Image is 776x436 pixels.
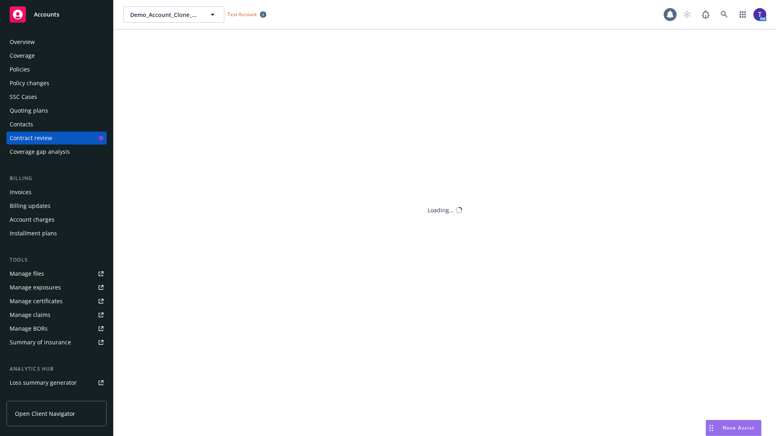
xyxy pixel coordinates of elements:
div: Analytics hub [6,365,107,373]
a: Coverage [6,49,107,62]
div: SSC Cases [10,90,37,103]
a: Search [716,6,732,23]
div: Overview [10,36,35,48]
a: Switch app [735,6,751,23]
a: Invoices [6,186,107,199]
a: Coverage gap analysis [6,145,107,158]
div: Drag to move [706,420,716,436]
a: Start snowing [679,6,695,23]
div: Manage files [10,267,44,280]
div: Policies [10,63,30,76]
div: Billing updates [10,199,51,212]
div: Manage certificates [10,295,63,308]
button: Demo_Account_Clone_QA_CR_Tests_Demo [123,6,224,23]
div: Manage claims [10,308,51,321]
span: Test Account [224,10,270,19]
a: Manage certificates [6,295,107,308]
div: Account charges [10,213,55,226]
a: Report a Bug [698,6,714,23]
div: Contract review [10,132,52,145]
button: Nova Assist [706,420,761,436]
a: Summary of insurance [6,336,107,349]
div: Loading... [428,206,454,214]
a: Policy changes [6,77,107,90]
a: Policies [6,63,107,76]
div: Contacts [10,118,33,131]
a: Contacts [6,118,107,131]
div: Invoices [10,186,32,199]
span: Demo_Account_Clone_QA_CR_Tests_Demo [130,10,200,19]
a: Quoting plans [6,104,107,117]
a: Account charges [6,213,107,226]
a: Manage BORs [6,322,107,335]
a: Contract review [6,132,107,145]
a: SSC Cases [6,90,107,103]
span: Nova Assist [723,424,755,431]
div: Summary of insurance [10,336,71,349]
span: Accounts [34,11,59,18]
div: Billing [6,174,107,182]
div: Coverage gap analysis [10,145,70,158]
div: Manage exposures [10,281,61,294]
div: Tools [6,256,107,264]
div: Installment plans [10,227,57,240]
div: Coverage [10,49,35,62]
div: Manage BORs [10,322,48,335]
a: Installment plans [6,227,107,240]
span: Test Account [228,11,257,18]
a: Manage claims [6,308,107,321]
div: Loss summary generator [10,376,77,389]
a: Manage exposures [6,281,107,294]
a: Overview [6,36,107,48]
img: photo [753,8,766,21]
a: Billing updates [6,199,107,212]
div: Quoting plans [10,104,48,117]
a: Manage files [6,267,107,280]
a: Loss summary generator [6,376,107,389]
div: Policy changes [10,77,49,90]
span: Open Client Navigator [15,409,75,418]
a: Accounts [6,3,107,26]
